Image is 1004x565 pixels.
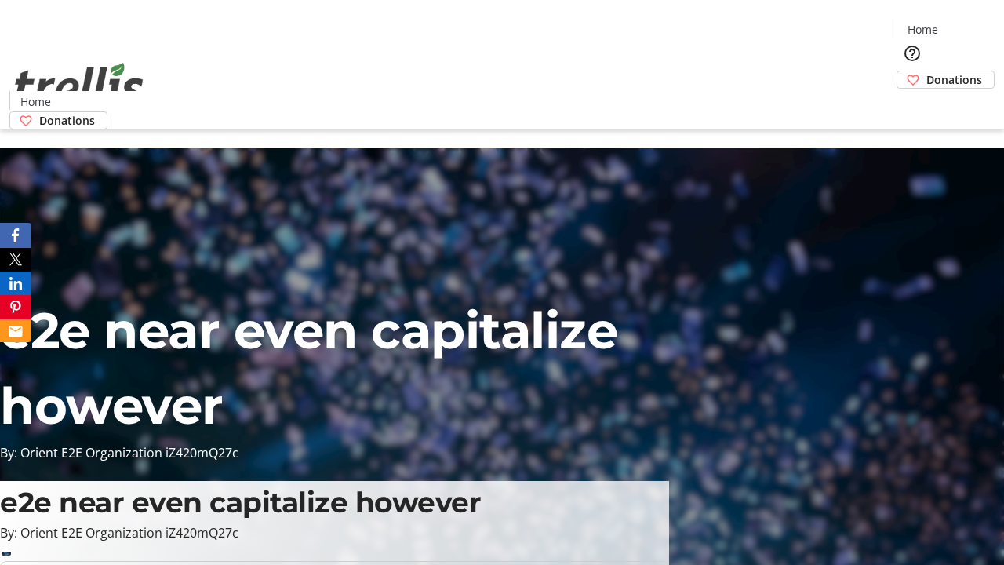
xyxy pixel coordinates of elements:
a: Home [897,21,948,38]
a: Donations [897,71,995,89]
span: Donations [926,71,982,88]
span: Donations [39,112,95,129]
span: Home [20,93,51,110]
button: Cart [897,89,928,120]
span: Home [908,21,938,38]
img: Orient E2E Organization iZ420mQ27c's Logo [9,46,149,124]
a: Home [10,93,60,110]
a: Donations [9,111,107,129]
button: Help [897,38,928,69]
